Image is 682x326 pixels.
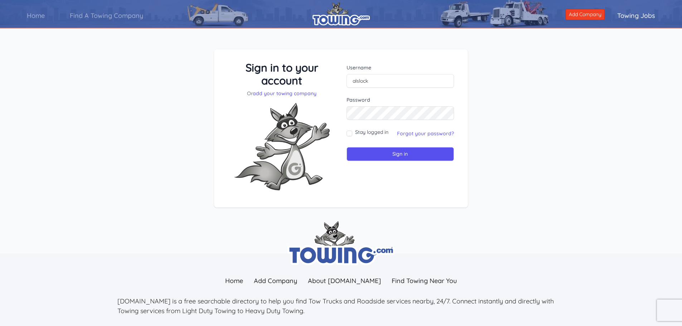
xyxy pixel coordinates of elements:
label: Username [347,64,454,71]
p: [DOMAIN_NAME] is a free searchable directory to help you find Tow Trucks and Roadside services ne... [117,296,565,316]
a: Forgot your password? [397,130,454,137]
img: towing [287,221,395,265]
a: Add Company [248,273,303,288]
label: Stay logged in [355,128,388,136]
a: Towing Jobs [605,5,668,26]
a: About [DOMAIN_NAME] [303,273,386,288]
a: Find Towing Near You [386,273,462,288]
label: Password [347,96,454,103]
img: Fox-Excited.png [228,97,335,196]
a: add your towing company [253,90,316,97]
a: Find A Towing Company [57,5,156,26]
a: Add Company [566,9,605,20]
a: Home [14,5,57,26]
img: logo.png [313,2,370,25]
a: Home [220,273,248,288]
p: Or [228,90,336,97]
h3: Sign in to your account [228,61,336,87]
input: Sign in [347,147,454,161]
